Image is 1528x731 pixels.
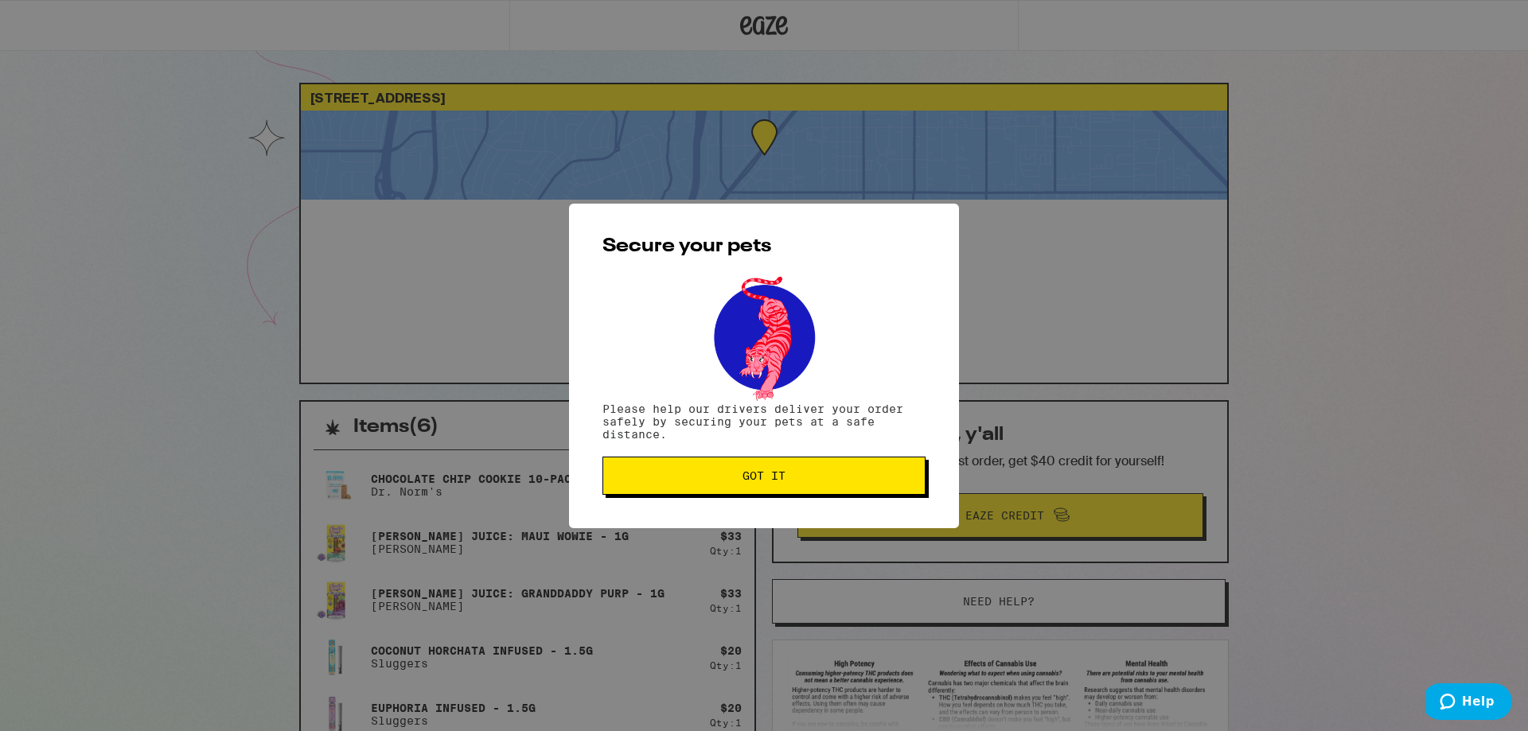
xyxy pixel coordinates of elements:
span: Got it [743,470,785,481]
img: pets [699,272,829,402]
h2: Secure your pets [602,237,926,256]
button: Got it [602,457,926,495]
iframe: Opens a widget where you can find more information [1426,683,1512,723]
p: Please help our drivers deliver your order safely by securing your pets at a safe distance. [602,402,926,441]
